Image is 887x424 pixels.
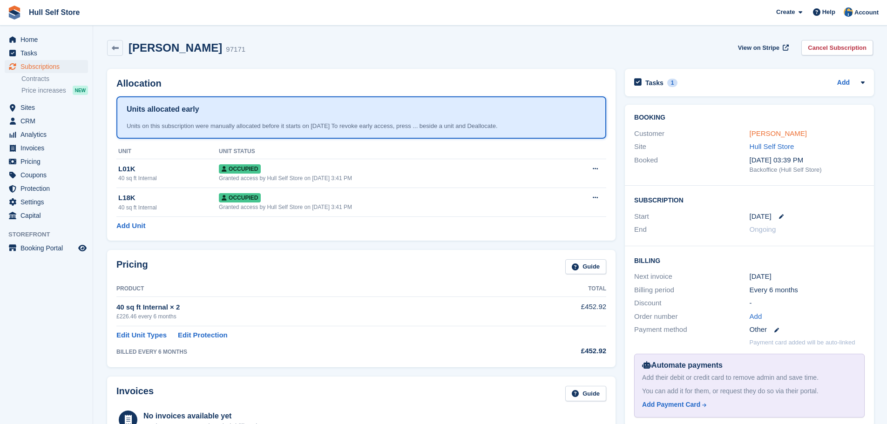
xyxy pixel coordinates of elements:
span: View on Stripe [738,43,779,53]
span: Sites [20,101,76,114]
a: menu [5,33,88,46]
a: menu [5,141,88,155]
a: Price increases NEW [21,85,88,95]
div: £226.46 every 6 months [116,312,515,321]
div: [DATE] [750,271,865,282]
a: Cancel Subscription [801,40,873,55]
div: 40 sq ft Internal [118,174,219,182]
div: Customer [634,128,749,139]
th: Product [116,282,515,296]
a: Hull Self Store [750,142,794,150]
span: Coupons [20,168,76,182]
div: Start [634,211,749,222]
h2: Tasks [645,79,664,87]
a: Add [750,311,762,322]
th: Unit Status [219,144,557,159]
span: Price increases [21,86,66,95]
a: Edit Protection [178,330,228,341]
a: Guide [565,386,606,401]
h2: Allocation [116,78,606,89]
span: Booking Portal [20,242,76,255]
div: Add Payment Card [642,400,700,410]
span: Home [20,33,76,46]
div: - [750,298,865,309]
a: Add [837,78,850,88]
span: Protection [20,182,76,195]
div: Booked [634,155,749,175]
div: 97171 [226,44,245,55]
div: Every 6 months [750,285,865,296]
a: menu [5,128,88,141]
div: 40 sq ft Internal [118,203,219,212]
span: Subscriptions [20,60,76,73]
div: Billing period [634,285,749,296]
p: Payment card added will be auto-linked [750,338,855,347]
div: 1 [667,79,678,87]
div: Granted access by Hull Self Store on [DATE] 3:41 PM [219,174,557,182]
span: Ongoing [750,225,776,233]
a: Hull Self Store [25,5,83,20]
a: menu [5,101,88,114]
span: Account [854,8,879,17]
a: menu [5,47,88,60]
span: Pricing [20,155,76,168]
div: You can add it for them, or request they do so via their portal. [642,386,857,396]
h2: Booking [634,114,865,121]
a: menu [5,209,88,222]
span: Settings [20,195,76,209]
div: Add their debit or credit card to remove admin and save time. [642,373,857,383]
a: View on Stripe [734,40,791,55]
div: No invoices available yet [143,411,268,422]
div: L18K [118,193,219,203]
span: Tasks [20,47,76,60]
a: menu [5,195,88,209]
a: menu [5,60,88,73]
th: Total [515,282,606,296]
a: Guide [565,259,606,275]
div: £452.92 [515,346,606,357]
h2: Pricing [116,259,148,275]
span: Storefront [8,230,93,239]
a: menu [5,114,88,128]
a: menu [5,182,88,195]
a: Contracts [21,74,88,83]
a: Add Payment Card [642,400,853,410]
a: menu [5,242,88,255]
div: [DATE] 03:39 PM [750,155,865,166]
div: End [634,224,749,235]
span: Help [822,7,835,17]
div: Other [750,324,865,335]
h1: Units allocated early [127,104,199,115]
time: 2025-08-23 00:00:00 UTC [750,211,772,222]
div: Next invoice [634,271,749,282]
h2: [PERSON_NAME] [129,41,222,54]
div: Discount [634,298,749,309]
span: Occupied [219,164,261,174]
span: CRM [20,114,76,128]
div: Payment method [634,324,749,335]
h2: Invoices [116,386,154,401]
div: Automate payments [642,360,857,371]
span: Create [776,7,795,17]
span: Occupied [219,193,261,202]
div: NEW [73,86,88,95]
div: Backoffice (Hull Self Store) [750,165,865,175]
td: £452.92 [515,296,606,326]
div: Units on this subscription were manually allocated before it starts on [DATE] To revoke early acc... [127,121,596,131]
a: menu [5,155,88,168]
span: Invoices [20,141,76,155]
a: Preview store [77,242,88,254]
a: [PERSON_NAME] [750,129,807,137]
th: Unit [116,144,219,159]
a: Add Unit [116,221,145,231]
span: Capital [20,209,76,222]
a: Edit Unit Types [116,330,167,341]
h2: Billing [634,256,865,265]
h2: Subscription [634,195,865,204]
div: Site [634,141,749,152]
img: Hull Self Store [844,7,853,17]
div: 40 sq ft Internal × 2 [116,302,515,313]
div: BILLED EVERY 6 MONTHS [116,348,515,356]
a: menu [5,168,88,182]
span: Analytics [20,128,76,141]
